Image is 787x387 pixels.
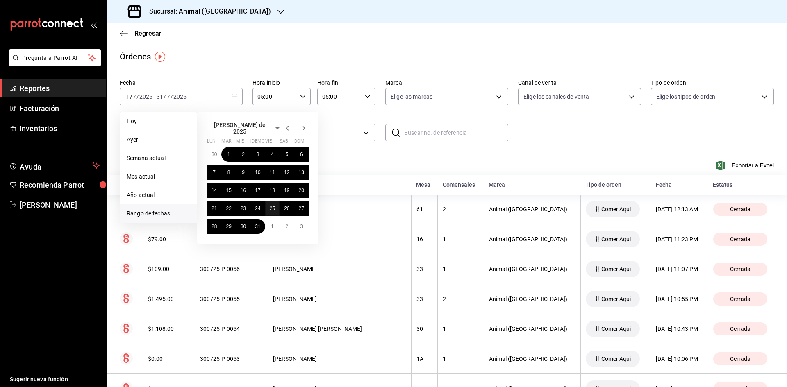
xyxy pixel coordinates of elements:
button: 27 de julio de 2025 [294,201,309,216]
span: / [171,93,173,100]
span: Pregunta a Parrot AI [22,54,88,62]
abbr: 1 de julio de 2025 [227,152,230,157]
span: Regresar [134,29,161,37]
div: 2 [443,206,478,213]
abbr: 16 de julio de 2025 [241,188,246,193]
div: $0.00 [148,355,190,362]
span: Ayer [127,136,190,144]
div: [DATE] 10:06 PM [656,355,703,362]
button: 6 de julio de 2025 [294,147,309,162]
div: [DATE] 10:43 PM [656,326,703,332]
button: Exportar a Excel [718,161,774,170]
img: Tooltip marker [155,52,165,62]
abbr: domingo [294,138,305,147]
span: Reportes [20,83,100,94]
abbr: 10 de julio de 2025 [255,170,260,175]
abbr: sábado [280,138,288,147]
input: ---- [173,93,187,100]
label: Fecha [120,80,243,86]
div: [DATE] 11:07 PM [656,266,703,272]
div: 1 [443,326,478,332]
span: Cerrada [727,206,754,213]
abbr: 21 de julio de 2025 [212,206,217,211]
button: 30 de julio de 2025 [236,219,250,234]
button: 9 de julio de 2025 [236,165,250,180]
label: Canal de venta [518,80,641,86]
div: [PERSON_NAME] [273,266,406,272]
abbr: 19 de julio de 2025 [284,188,289,193]
span: - [154,93,155,100]
span: Comer Aqui [598,236,634,242]
input: -- [126,93,130,100]
button: 24 de julio de 2025 [250,201,265,216]
span: / [130,93,132,100]
button: 15 de julio de 2025 [221,183,236,198]
div: [DATE] 11:23 PM [656,236,703,242]
button: 2 de agosto de 2025 [280,219,294,234]
abbr: 14 de julio de 2025 [212,188,217,193]
button: 29 de julio de 2025 [221,219,236,234]
abbr: 12 de julio de 2025 [284,170,289,175]
button: Regresar [120,29,161,37]
abbr: 29 de julio de 2025 [226,224,231,229]
label: Marca [385,80,508,86]
abbr: 13 de julio de 2025 [299,170,304,175]
div: [PERSON_NAME] [273,355,406,362]
abbr: 18 de julio de 2025 [270,188,275,193]
button: 21 de julio de 2025 [207,201,221,216]
span: Hoy [127,117,190,126]
button: 23 de julio de 2025 [236,201,250,216]
div: 30 [416,326,432,332]
span: Comer Aqui [598,355,634,362]
button: 26 de julio de 2025 [280,201,294,216]
div: Comensales [443,181,479,188]
span: Comer Aqui [598,266,634,272]
div: $1,108.00 [148,326,190,332]
button: Pregunta a Parrot AI [9,49,101,66]
div: Marca [489,181,575,188]
span: Sugerir nueva función [10,375,100,384]
abbr: 1 de agosto de 2025 [271,224,274,229]
div: Animal ([GEOGRAPHIC_DATA]) [489,236,575,242]
label: Tipo de orden [651,80,774,86]
abbr: 30 de julio de 2025 [241,224,246,229]
span: Elige los tipos de orden [656,93,715,101]
div: 1 [443,355,478,362]
button: 19 de julio de 2025 [280,183,294,198]
div: $79.00 [148,236,190,242]
button: 18 de julio de 2025 [265,183,280,198]
button: 22 de julio de 2025 [221,201,236,216]
button: 14 de julio de 2025 [207,183,221,198]
div: $109.00 [148,266,190,272]
button: 1 de agosto de 2025 [265,219,280,234]
span: [PERSON_NAME] [20,199,100,210]
abbr: 3 de agosto de 2025 [300,224,303,229]
span: Comer Aqui [598,206,634,213]
div: Animal ([GEOGRAPHIC_DATA]) [489,355,575,362]
abbr: 9 de julio de 2025 [242,170,245,175]
div: 16 [416,236,432,242]
button: 25 de julio de 2025 [265,201,280,216]
div: 2 [443,296,478,302]
abbr: lunes [207,138,216,147]
abbr: 27 de julio de 2025 [299,206,304,211]
div: 33 [416,266,432,272]
button: 28 de julio de 2025 [207,219,221,234]
div: [PERSON_NAME] [273,296,406,302]
span: Inventarios [20,123,100,134]
abbr: 4 de julio de 2025 [271,152,274,157]
div: Tipo de orden [585,181,646,188]
h3: Sucursal: Animal ([GEOGRAPHIC_DATA]) [143,7,271,16]
input: -- [132,93,136,100]
abbr: 11 de julio de 2025 [270,170,275,175]
button: 3 de julio de 2025 [250,147,265,162]
span: / [164,93,166,100]
div: Animal ([GEOGRAPHIC_DATA]) [489,296,575,302]
span: Cerrada [727,236,754,242]
span: Recomienda Parrot [20,179,100,190]
div: 33 [416,296,432,302]
button: 16 de julio de 2025 [236,183,250,198]
input: ---- [139,93,153,100]
input: -- [166,93,171,100]
button: open_drawer_menu [90,21,97,28]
